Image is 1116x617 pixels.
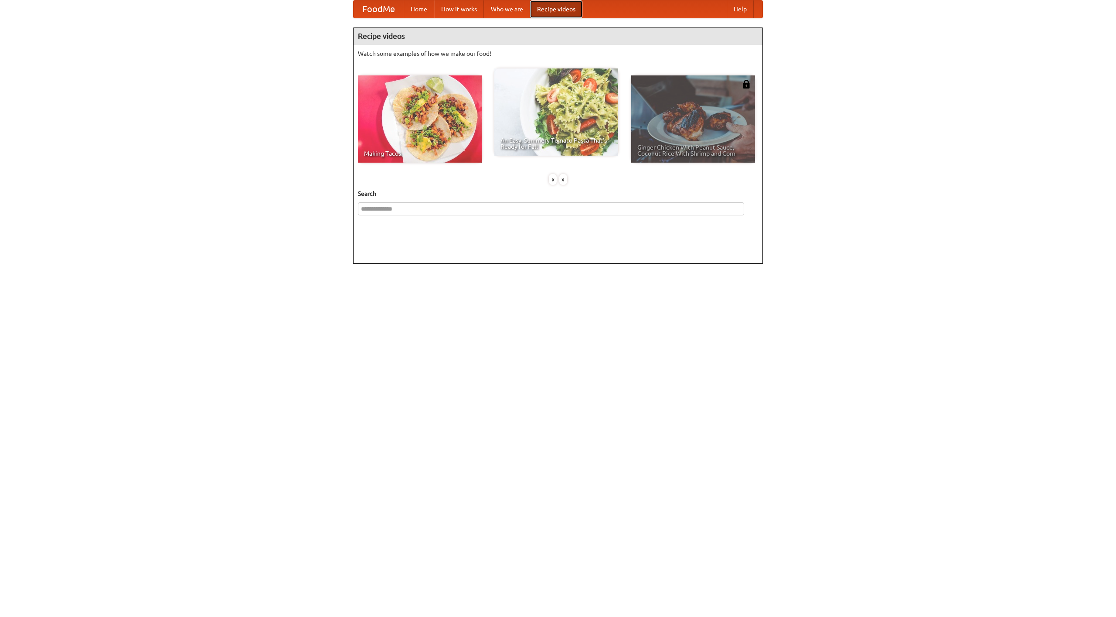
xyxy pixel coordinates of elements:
a: Help [727,0,754,18]
div: » [559,174,567,185]
h4: Recipe videos [354,27,762,45]
a: Home [404,0,434,18]
a: Recipe videos [530,0,582,18]
span: An Easy, Summery Tomato Pasta That's Ready for Fall [500,137,612,150]
a: Who we are [484,0,530,18]
div: « [549,174,557,185]
p: Watch some examples of how we make our food! [358,49,758,58]
a: FoodMe [354,0,404,18]
a: Making Tacos [358,75,482,163]
span: Making Tacos [364,150,476,157]
a: An Easy, Summery Tomato Pasta That's Ready for Fall [494,68,618,156]
img: 483408.png [742,80,751,89]
a: How it works [434,0,484,18]
h5: Search [358,189,758,198]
